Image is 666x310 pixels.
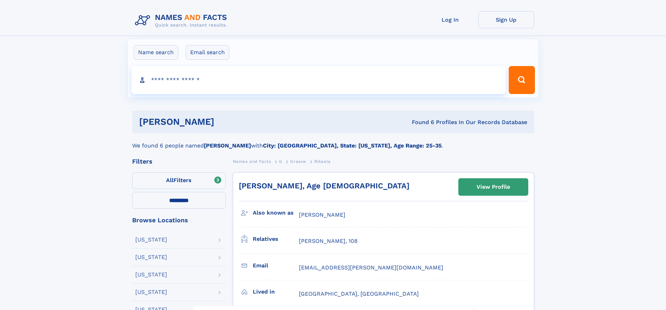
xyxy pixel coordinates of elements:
div: Browse Locations [132,217,226,223]
h1: [PERSON_NAME] [139,117,313,126]
div: We found 6 people named with . [132,133,534,150]
div: Found 6 Profiles In Our Records Database [313,118,527,126]
input: search input [131,66,506,94]
div: Filters [132,158,226,165]
h3: Also known as [253,207,299,219]
a: Greane [290,157,306,166]
label: Filters [132,172,226,189]
label: Email search [186,45,229,60]
div: [US_STATE] [135,272,167,277]
h3: Lived in [253,286,299,298]
span: [GEOGRAPHIC_DATA], [GEOGRAPHIC_DATA] [299,290,419,297]
h3: Email [253,260,299,272]
a: Log In [422,11,478,28]
a: [PERSON_NAME], Age [DEMOGRAPHIC_DATA] [239,181,409,190]
b: [PERSON_NAME] [204,142,251,149]
span: [EMAIL_ADDRESS][PERSON_NAME][DOMAIN_NAME] [299,264,443,271]
div: View Profile [477,179,510,195]
span: G [279,159,282,164]
div: [US_STATE] [135,237,167,243]
span: Greane [290,159,306,164]
button: Search Button [509,66,535,94]
a: Sign Up [478,11,534,28]
span: All [166,177,173,183]
label: Name search [134,45,178,60]
span: [PERSON_NAME] [299,211,345,218]
h3: Relatives [253,233,299,245]
a: View Profile [459,179,528,195]
span: Rikaela [314,159,331,164]
b: City: [GEOGRAPHIC_DATA], State: [US_STATE], Age Range: 25-35 [263,142,442,149]
div: [US_STATE] [135,289,167,295]
a: G [279,157,282,166]
a: Names and Facts [233,157,271,166]
a: [PERSON_NAME], 108 [299,237,358,245]
img: Logo Names and Facts [132,11,233,30]
div: [US_STATE] [135,254,167,260]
